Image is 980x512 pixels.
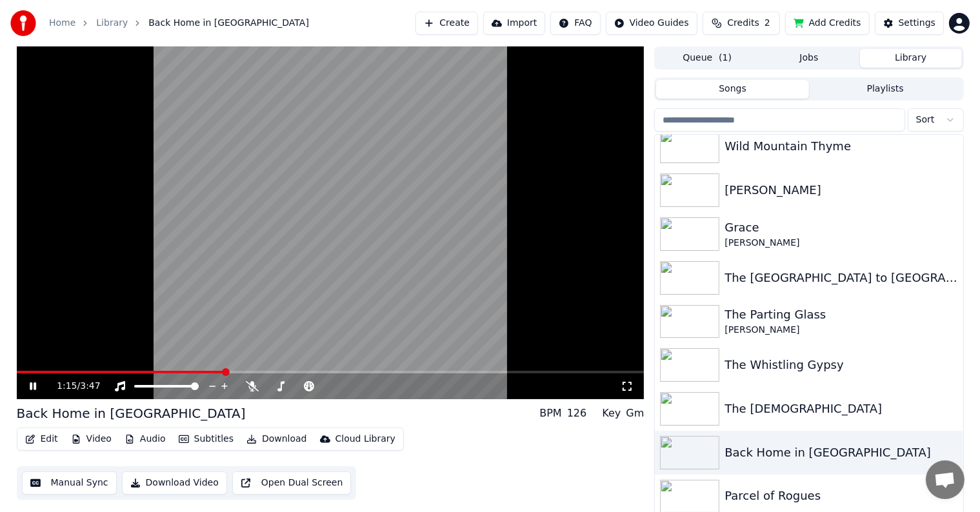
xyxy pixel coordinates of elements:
div: Settings [899,17,935,30]
div: Parcel of Rogues [725,487,957,505]
nav: breadcrumb [49,17,309,30]
button: Manual Sync [22,471,117,495]
span: ( 1 ) [719,52,732,64]
span: Sort [916,113,935,126]
button: Credits2 [703,12,780,35]
div: Gm [626,406,644,421]
button: Import [483,12,545,35]
button: Create [415,12,478,35]
a: Library [96,17,128,30]
span: 3:47 [80,380,100,393]
div: [PERSON_NAME] [725,237,957,250]
button: Audio [119,430,171,448]
span: 2 [765,17,770,30]
div: The Parting Glass [725,306,957,324]
button: Download [241,430,312,448]
div: / [57,380,88,393]
div: Back Home in [GEOGRAPHIC_DATA] [725,444,957,462]
div: Cloud Library [335,433,395,446]
span: 1:15 [57,380,77,393]
div: Back Home in [GEOGRAPHIC_DATA] [17,404,246,422]
button: Songs [656,80,809,99]
button: Download Video [122,471,227,495]
div: The [GEOGRAPHIC_DATA] to [GEOGRAPHIC_DATA] [725,269,957,287]
a: Home [49,17,75,30]
button: Jobs [758,49,860,68]
button: Queue [656,49,758,68]
button: Subtitles [174,430,239,448]
div: The [DEMOGRAPHIC_DATA] [725,400,957,418]
a: Open chat [926,460,965,499]
button: Video Guides [606,12,697,35]
div: [PERSON_NAME] [725,324,957,337]
button: Playlists [809,80,962,99]
button: Open Dual Screen [232,471,352,495]
button: FAQ [550,12,600,35]
button: Settings [875,12,944,35]
div: Key [602,406,621,421]
button: Library [860,49,962,68]
div: 126 [567,406,587,421]
div: Wild Mountain Thyme [725,137,957,155]
div: The Whistling Gypsy [725,356,957,374]
button: Edit [20,430,63,448]
span: Credits [727,17,759,30]
span: Back Home in [GEOGRAPHIC_DATA] [148,17,309,30]
button: Video [66,430,117,448]
div: Grace [725,219,957,237]
div: BPM [539,406,561,421]
img: youka [10,10,36,36]
div: [PERSON_NAME] [725,181,957,199]
button: Add Credits [785,12,870,35]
